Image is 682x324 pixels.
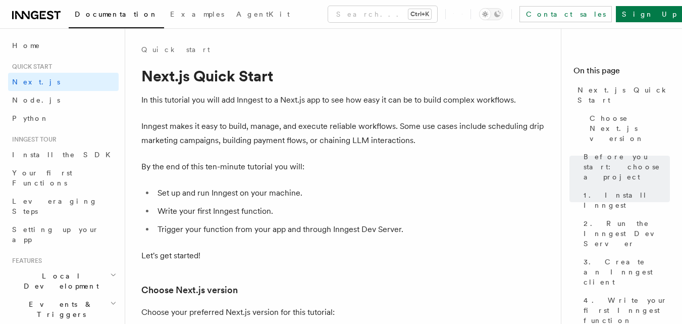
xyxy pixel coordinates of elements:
a: Node.js [8,91,119,109]
span: Home [12,40,40,51]
span: AgentKit [236,10,290,18]
a: 3. Create an Inngest client [580,253,670,291]
span: Python [12,114,49,122]
button: Search...Ctrl+K [328,6,437,22]
span: Local Development [8,271,110,291]
a: Before you start: choose a project [580,148,670,186]
p: By the end of this ten-minute tutorial you will: [141,160,545,174]
a: Choose Next.js version [586,109,670,148]
a: Your first Functions [8,164,119,192]
span: Inngest tour [8,135,57,144]
button: Local Development [8,267,119,295]
a: Leveraging Steps [8,192,119,220]
a: Examples [164,3,230,27]
span: 1. Install Inngest [584,190,670,210]
h1: Next.js Quick Start [141,67,545,85]
span: Choose Next.js version [590,113,670,144]
h4: On this page [573,65,670,81]
a: Documentation [69,3,164,28]
a: 1. Install Inngest [580,186,670,214]
a: Quick start [141,44,210,55]
span: Node.js [12,96,60,104]
span: Documentation [75,10,158,18]
li: Set up and run Inngest on your machine. [154,186,545,200]
span: 3. Create an Inngest client [584,257,670,287]
span: Events & Triggers [8,299,110,319]
span: Examples [170,10,224,18]
kbd: Ctrl+K [408,9,431,19]
p: Choose your preferred Next.js version for this tutorial: [141,305,545,319]
span: Next.js Quick Start [578,85,670,105]
p: Inngest makes it easy to build, manage, and execute reliable workflows. Some use cases include sc... [141,119,545,148]
span: Features [8,257,42,265]
span: Your first Functions [12,169,72,187]
a: Python [8,109,119,127]
li: Write your first Inngest function. [154,204,545,218]
a: Setting up your app [8,220,119,249]
a: Choose Next.js version [141,283,238,297]
a: Install the SDK [8,146,119,164]
a: Home [8,36,119,55]
a: Contact sales [519,6,612,22]
button: Toggle dark mode [479,8,503,20]
span: Next.js [12,78,60,86]
a: AgentKit [230,3,296,27]
span: 2. Run the Inngest Dev Server [584,218,670,249]
p: Let's get started! [141,249,545,263]
button: Events & Triggers [8,295,119,323]
a: Next.js Quick Start [573,81,670,109]
a: Next.js [8,73,119,91]
a: 2. Run the Inngest Dev Server [580,214,670,253]
span: Install the SDK [12,151,117,159]
span: Before you start: choose a project [584,152,670,182]
span: Setting up your app [12,225,99,244]
p: In this tutorial you will add Inngest to a Next.js app to see how easy it can be to build complex... [141,93,545,107]
span: Leveraging Steps [12,197,97,215]
li: Trigger your function from your app and through Inngest Dev Server. [154,222,545,237]
span: Quick start [8,63,52,71]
